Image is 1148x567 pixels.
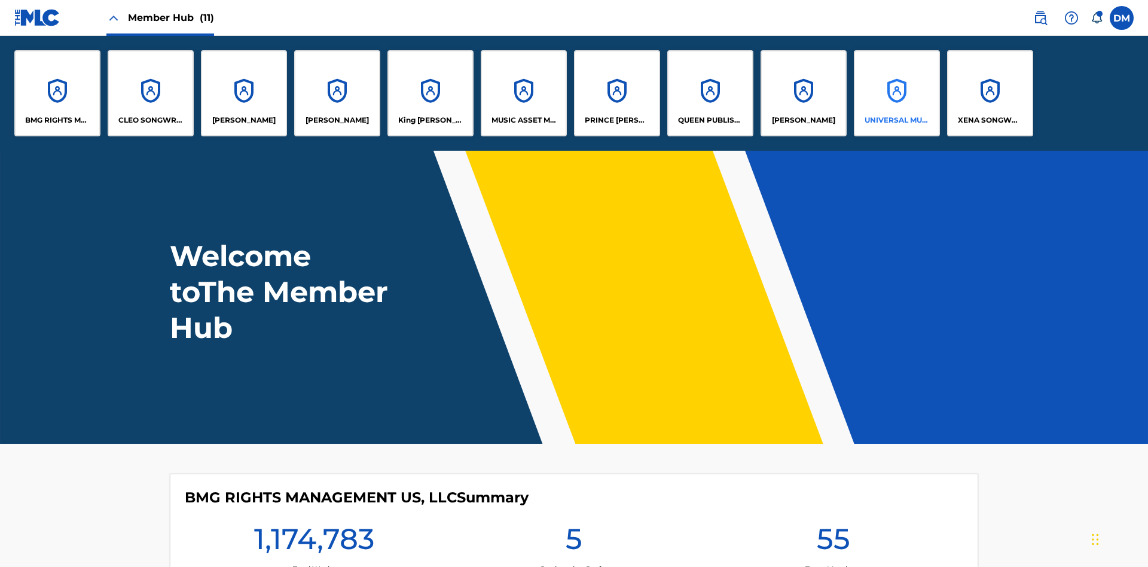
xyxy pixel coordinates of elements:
span: (11) [200,12,214,23]
a: AccountsUNIVERSAL MUSIC PUB GROUP [854,50,940,136]
a: Accounts[PERSON_NAME] [294,50,380,136]
a: AccountsBMG RIGHTS MANAGEMENT US, LLC [14,50,100,136]
iframe: Chat Widget [1088,510,1148,567]
p: BMG RIGHTS MANAGEMENT US, LLC [25,115,90,126]
a: AccountsQUEEN PUBLISHA [667,50,753,136]
h1: 5 [566,521,582,564]
img: Close [106,11,121,25]
a: AccountsCLEO SONGWRITER [108,50,194,136]
a: Public Search [1028,6,1052,30]
a: AccountsKing [PERSON_NAME] [387,50,474,136]
p: King McTesterson [398,115,463,126]
p: MUSIC ASSET MANAGEMENT (MAM) [491,115,557,126]
p: PRINCE MCTESTERSON [585,115,650,126]
h1: 55 [817,521,850,564]
h4: BMG RIGHTS MANAGEMENT US, LLC [185,489,529,507]
img: MLC Logo [14,9,60,26]
p: QUEEN PUBLISHA [678,115,743,126]
img: help [1064,11,1079,25]
p: EYAMA MCSINGER [306,115,369,126]
p: CLEO SONGWRITER [118,115,184,126]
div: Help [1060,6,1083,30]
div: Notifications [1091,12,1103,24]
a: AccountsXENA SONGWRITER [947,50,1033,136]
h1: 1,174,783 [254,521,374,564]
span: Member Hub [128,11,214,25]
div: Drag [1092,522,1099,557]
a: AccountsPRINCE [PERSON_NAME] [574,50,660,136]
p: UNIVERSAL MUSIC PUB GROUP [865,115,930,126]
div: User Menu [1110,6,1134,30]
img: search [1033,11,1048,25]
p: ELVIS COSTELLO [212,115,276,126]
a: AccountsMUSIC ASSET MANAGEMENT (MAM) [481,50,567,136]
p: RONALD MCTESTERSON [772,115,835,126]
a: Accounts[PERSON_NAME] [201,50,287,136]
p: XENA SONGWRITER [958,115,1023,126]
a: Accounts[PERSON_NAME] [761,50,847,136]
h1: Welcome to The Member Hub [170,238,393,346]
